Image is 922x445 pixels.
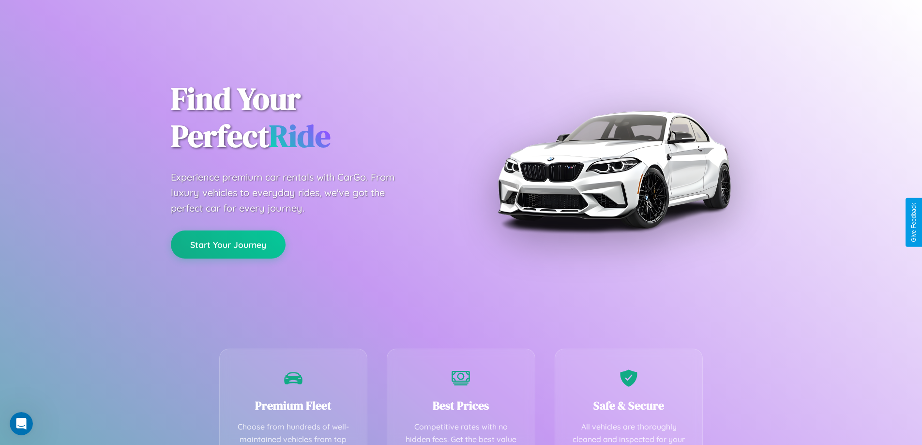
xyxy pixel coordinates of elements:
img: Premium BMW car rental vehicle [493,48,735,291]
p: Experience premium car rentals with CarGo. From luxury vehicles to everyday rides, we've got the ... [171,169,413,216]
h3: Premium Fleet [234,398,353,414]
h3: Safe & Secure [570,398,688,414]
iframe: Intercom live chat [10,412,33,435]
span: Ride [269,115,331,157]
button: Start Your Journey [171,230,286,259]
h3: Best Prices [402,398,520,414]
h1: Find Your Perfect [171,80,447,155]
div: Give Feedback [910,203,917,242]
